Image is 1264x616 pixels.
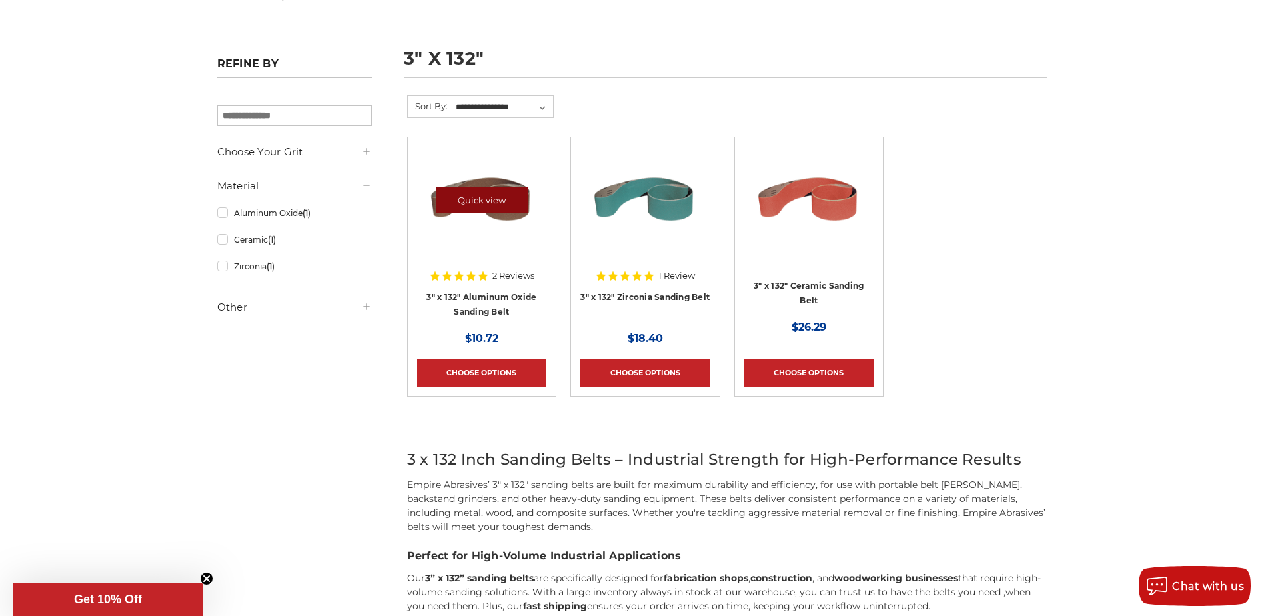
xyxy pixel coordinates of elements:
[407,478,1047,534] p: Empire Abrasives’ 3" x 132" sanding belts are built for maximum durability and efficiency, for us...
[1139,566,1251,606] button: Chat with us
[580,147,710,276] a: 3" x 132" Zirconia Sanding Belt
[492,271,534,280] span: 2 Reviews
[267,261,275,271] span: (1)
[465,332,498,345] span: $10.72
[217,228,372,251] a: Ceramic
[407,571,1047,613] p: Our are specifically designed for , , and that require high-volume sanding solutions. With a larg...
[436,187,528,213] a: Quick view
[74,593,142,606] span: Get 10% Off
[217,201,372,225] a: Aluminum Oxide
[754,281,864,306] a: 3" x 132" Ceramic Sanding Belt
[417,147,546,276] a: 3" x 132" Aluminum Oxide Sanding Belt
[408,96,448,116] label: Sort By:
[200,572,213,585] button: Close teaser
[417,359,546,387] a: Choose Options
[454,97,553,117] select: Sort By:
[268,235,276,245] span: (1)
[1172,580,1244,593] span: Chat with us
[407,448,1047,471] h2: 3 x 132 Inch Sanding Belts – Industrial Strength for High-Performance Results
[523,600,587,612] strong: fast shipping
[217,57,372,78] h5: Refine by
[628,332,663,345] span: $18.40
[217,255,372,278] a: Zirconia
[834,572,958,584] strong: woodworking businesses
[664,572,748,584] strong: fabrication shops
[744,359,874,387] a: Choose Options
[303,208,311,218] span: (1)
[217,299,372,315] h5: Other
[217,144,372,160] h5: Choose Your Grit
[592,147,698,253] img: 3" x 132" Zirconia Sanding Belt
[580,359,710,387] a: Choose Options
[426,292,536,317] a: 3" x 132" Aluminum Oxide Sanding Belt
[425,572,534,584] strong: 3” x 132” sanding belts
[792,321,826,333] span: $26.29
[404,49,1047,78] h1: 3" x 132"
[217,178,372,194] h5: Material
[428,147,535,253] img: 3" x 132" Aluminum Oxide Sanding Belt
[407,548,1047,564] h3: Perfect for High-Volume Industrial Applications
[756,147,862,253] img: 3" x 132" Ceramic Sanding Belt
[580,292,710,302] a: 3" x 132" Zirconia Sanding Belt
[744,147,874,276] a: 3" x 132" Ceramic Sanding Belt
[13,583,203,616] div: Get 10% OffClose teaser
[658,271,695,280] span: 1 Review
[750,572,812,584] strong: construction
